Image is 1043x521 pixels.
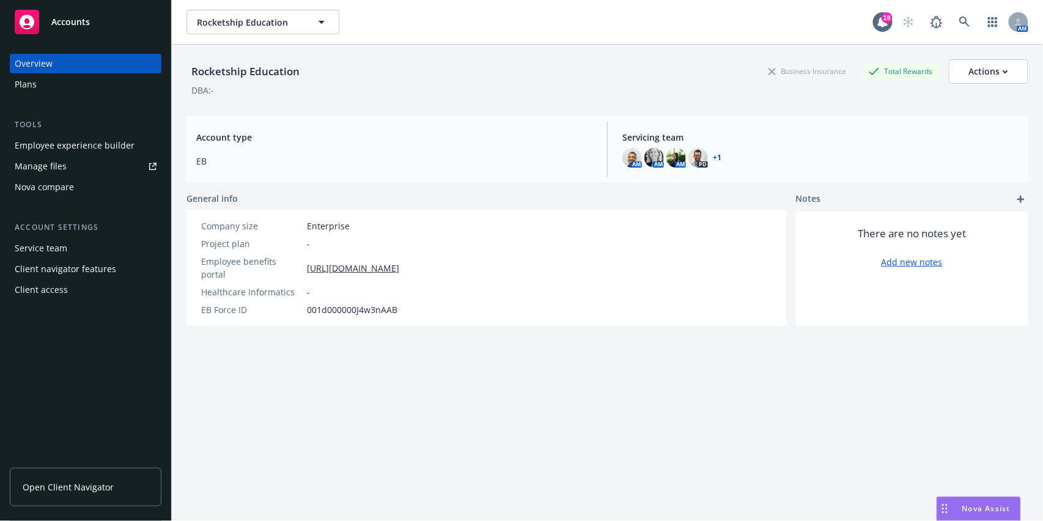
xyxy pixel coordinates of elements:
[15,54,53,73] div: Overview
[622,131,1019,144] span: Servicing team
[307,303,397,316] span: 001d000000J4w3nAAB
[23,481,114,493] span: Open Client Navigator
[15,136,135,155] div: Employee experience builder
[196,131,592,144] span: Account type
[622,148,642,168] img: photo
[10,5,161,39] a: Accounts
[307,286,310,298] span: -
[201,303,302,316] div: EB Force ID
[307,237,310,250] span: -
[896,10,921,34] a: Start snowing
[924,10,949,34] a: Report a Bug
[981,10,1005,34] a: Switch app
[15,280,68,300] div: Client access
[15,177,74,197] div: Nova compare
[15,259,116,279] div: Client navigator features
[969,60,1008,83] div: Actions
[186,64,304,79] div: Rocketship Education
[10,238,161,258] a: Service team
[10,259,161,279] a: Client navigator features
[863,64,939,79] div: Total Rewards
[201,220,302,232] div: Company size
[10,136,161,155] a: Employee experience builder
[1014,192,1028,207] a: add
[10,54,161,73] a: Overview
[15,238,67,258] div: Service team
[962,503,1011,514] span: Nova Assist
[713,154,721,161] a: +1
[201,286,302,298] div: Healthcare Informatics
[937,497,953,520] div: Drag to move
[51,17,90,27] span: Accounts
[882,256,943,268] a: Add new notes
[644,148,664,168] img: photo
[15,157,67,176] div: Manage files
[186,10,339,34] button: Rocketship Education
[953,10,977,34] a: Search
[201,255,302,281] div: Employee benefits portal
[10,221,161,234] div: Account settings
[762,64,853,79] div: Business Insurance
[949,59,1028,84] button: Actions
[937,497,1021,521] button: Nova Assist
[307,220,350,232] span: Enterprise
[307,262,399,275] a: [URL][DOMAIN_NAME]
[796,192,821,207] span: Notes
[15,75,37,94] div: Plans
[197,16,303,29] span: Rocketship Education
[10,177,161,197] a: Nova compare
[196,155,592,168] span: EB
[10,157,161,176] a: Manage files
[186,192,238,205] span: General info
[688,148,708,168] img: photo
[10,280,161,300] a: Client access
[10,75,161,94] a: Plans
[666,148,686,168] img: photo
[201,237,302,250] div: Project plan
[882,12,893,23] div: 18
[858,226,967,241] span: There are no notes yet
[10,119,161,131] div: Tools
[191,84,214,97] div: DBA: -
